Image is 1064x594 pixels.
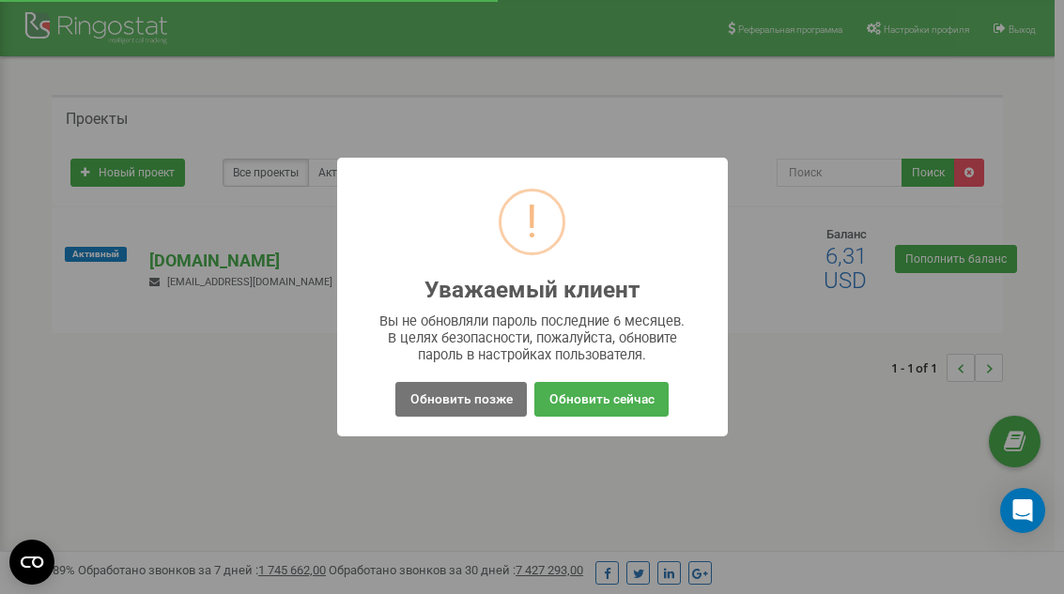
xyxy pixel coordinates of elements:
button: Open CMP widget [9,540,54,585]
button: Обновить сейчас [534,382,668,417]
button: Обновить позже [395,382,526,417]
div: Вы не обновляли пароль последние 6 месяцев. В целях безопасности, пожалуйста, обновите пароль в н... [374,312,690,363]
div: Open Intercom Messenger [1000,488,1045,533]
div: ! [526,191,538,252]
h2: Уважаемый клиент [424,278,640,303]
